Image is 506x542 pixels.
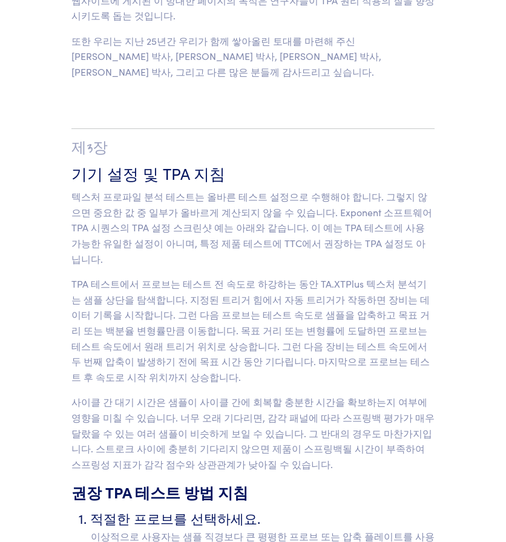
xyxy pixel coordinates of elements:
font: TPA 테스트에서 프로브는 테스트 전 속도로 하강하는 동안 TA.XTPlus 텍스처 분석기는 샘플 상단을 탐색합니다. 지정된 트리거 힘에서 자동 트리거가 작동하면 장비는 데이... [71,277,430,383]
font: 사이클 간 대기 시간은 샘플이 사이클 간에 회복할 충분한 시간을 확보하는지 여부에 영향을 미칠 수 있습니다. 너무 오래 기다리면, 감각 패널에 따라 스프링백 평가가 매우 달랐... [71,395,435,470]
font: 텍스처 프로파일 분석 테스트는 올바른 테스트 설정으로 수행해야 합니다. 그렇지 않으면 중요한 값 중 일부가 올바르게 계산되지 않을 수 있습니다. Exponent 소프트웨어 T... [71,190,432,265]
font: 또한 우리는 지난 25년간 우리가 함께 쌓아올린 토대를 마련해 주신 [PERSON_NAME] 박사, [PERSON_NAME] 박사, [PERSON_NAME] 박사, [PERS... [71,34,381,78]
font: 기기 설정 및 TPA 지침 [71,162,225,184]
font: 제3장 [71,137,108,159]
font: 적절한 프로브를 선택하세요. [90,509,260,527]
font: 권장 TPA 테스트 방법 지침 [71,481,248,503]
